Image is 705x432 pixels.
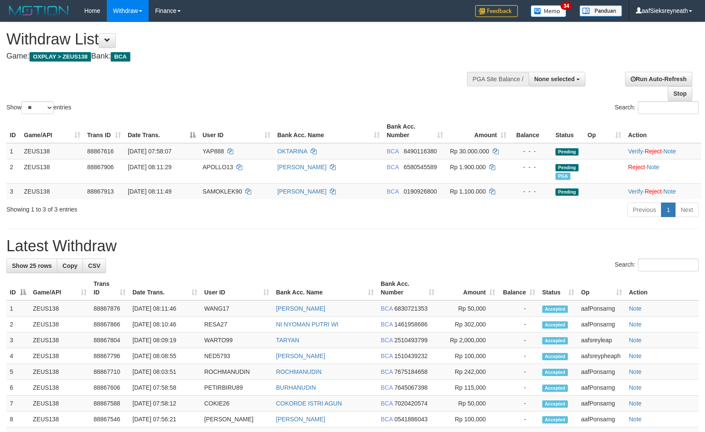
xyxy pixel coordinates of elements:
[387,188,399,195] span: BCA
[629,416,642,423] a: Note
[6,4,71,17] img: MOTION_logo.png
[21,101,53,114] select: Showentries
[6,143,21,159] td: 1
[201,276,273,300] th: User ID: activate to sort column ascending
[584,119,625,143] th: Op: activate to sort column ascending
[128,164,171,170] span: [DATE] 08:11:29
[467,72,529,86] div: PGA Site Balance /
[499,364,539,380] td: -
[555,148,579,156] span: Pending
[628,148,643,155] a: Verify
[438,380,499,396] td: Rp 115,000
[542,369,568,376] span: Accepted
[6,31,461,48] h1: Withdraw List
[578,380,626,396] td: aafPonsarng
[277,188,326,195] a: [PERSON_NAME]
[12,262,52,269] span: Show 25 rows
[21,159,84,183] td: ZEUS138
[475,5,518,17] img: Feedback.jpg
[129,380,201,396] td: [DATE] 07:58:58
[578,332,626,348] td: aafsreyleap
[381,400,393,407] span: BCA
[438,300,499,317] td: Rp 50,000
[394,337,428,344] span: Copy 2510493799 to clipboard
[6,276,29,300] th: ID: activate to sort column descending
[87,188,114,195] span: 88867913
[6,259,57,273] a: Show 25 rows
[6,317,29,332] td: 2
[29,276,90,300] th: Game/API: activate to sort column ascending
[625,143,701,159] td: · ·
[277,148,307,155] a: OKTARINA
[438,411,499,427] td: Rp 100,000
[201,332,273,348] td: WARTO99
[90,364,129,380] td: 88867710
[675,203,699,217] a: Next
[394,368,428,375] span: Copy 7675184658 to clipboard
[499,380,539,396] td: -
[276,337,299,344] a: TARYAN
[129,364,201,380] td: [DATE] 08:03:51
[90,300,129,317] td: 88867876
[29,396,90,411] td: ZEUS138
[661,203,676,217] a: 1
[499,332,539,348] td: -
[276,400,342,407] a: COKORDE ISTRI AGUN
[529,72,585,86] button: None selected
[542,337,568,344] span: Accepted
[29,332,90,348] td: ZEUS138
[276,416,325,423] a: [PERSON_NAME]
[578,411,626,427] td: aafPonsarng
[90,348,129,364] td: 88867796
[561,2,572,10] span: 34
[381,305,393,312] span: BCA
[6,183,21,199] td: 3
[394,400,428,407] span: Copy 7020420574 to clipboard
[625,119,701,143] th: Action
[513,147,549,156] div: - - -
[201,380,273,396] td: PETIRBIRU89
[555,164,579,171] span: Pending
[387,164,399,170] span: BCA
[450,188,486,195] span: Rp 1.100.000
[129,276,201,300] th: Date Trans.: activate to sort column ascending
[579,5,622,17] img: panduan.png
[499,276,539,300] th: Balance: activate to sort column ascending
[129,300,201,317] td: [DATE] 08:11:46
[6,300,29,317] td: 1
[29,380,90,396] td: ZEUS138
[510,119,552,143] th: Balance
[201,396,273,411] td: COKIE26
[201,317,273,332] td: RESA27
[90,396,129,411] td: 88867588
[627,203,661,217] a: Previous
[21,183,84,199] td: ZEUS138
[438,364,499,380] td: Rp 242,000
[542,353,568,360] span: Accepted
[201,300,273,317] td: WANG17
[638,259,699,271] input: Search:
[438,396,499,411] td: Rp 50,000
[203,188,242,195] span: SAMOKLEK90
[6,101,71,114] label: Show entries
[84,119,124,143] th: Trans ID: activate to sort column ascending
[552,119,584,143] th: Status
[381,353,393,359] span: BCA
[377,276,438,300] th: Bank Acc. Number: activate to sort column ascending
[615,101,699,114] label: Search:
[57,259,83,273] a: Copy
[111,52,130,62] span: BCA
[578,348,626,364] td: aafsreypheaph
[645,188,662,195] a: Reject
[29,300,90,317] td: ZEUS138
[90,332,129,348] td: 88867804
[201,364,273,380] td: ROCHMANUDIN
[62,262,77,269] span: Copy
[29,364,90,380] td: ZEUS138
[513,187,549,196] div: - - -
[6,159,21,183] td: 2
[438,276,499,300] th: Amount: activate to sort column ascending
[6,119,21,143] th: ID
[438,332,499,348] td: Rp 2,000,000
[6,396,29,411] td: 7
